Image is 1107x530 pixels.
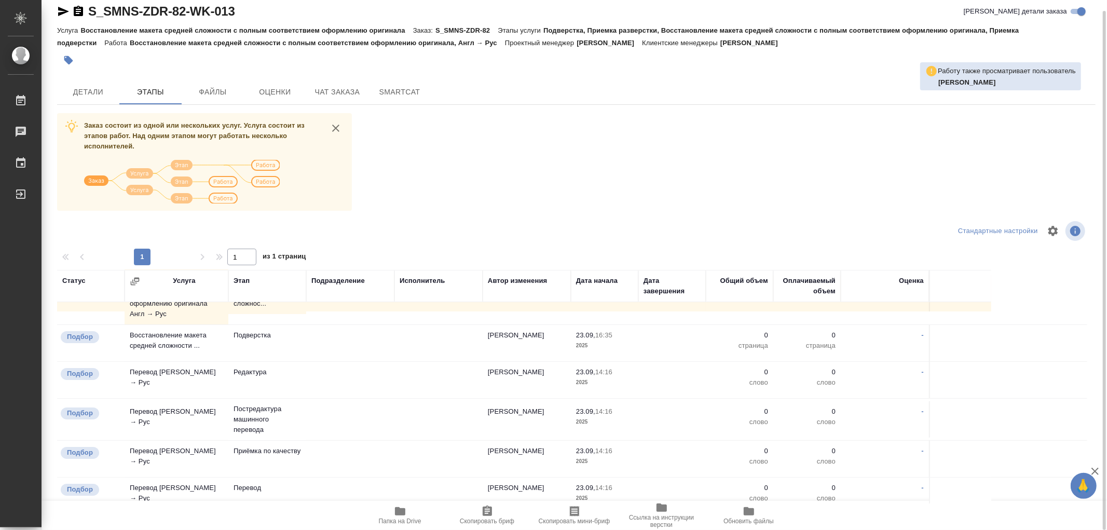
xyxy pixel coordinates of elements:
[922,368,924,376] a: -
[488,276,547,286] div: Автор изменения
[595,368,612,376] p: 14:16
[444,501,531,530] button: Скопировать бриф
[84,121,305,150] span: Заказ состоит из одной или нескольких услуг. Услуга состоит из этапов работ. Над одним этапом мог...
[413,26,435,34] p: Заказ:
[618,501,705,530] button: Ссылка на инструкции верстки
[498,26,543,34] p: Этапы услуги
[67,447,93,458] p: Подбор
[234,367,301,377] p: Редактура
[642,39,720,47] p: Клиентские менеджеры
[311,276,365,286] div: Подразделение
[67,484,93,495] p: Подбор
[720,276,768,286] div: Общий объем
[576,341,633,351] p: 2025
[1071,473,1097,499] button: 🙏
[644,276,701,296] div: Дата завершения
[778,456,836,467] p: слово
[938,78,996,86] b: [PERSON_NAME]
[1065,221,1087,241] span: Посмотреть информацию
[88,4,235,18] a: S_SMNS-ZDR-82-WK-013
[312,86,362,99] span: Чат заказа
[505,39,577,47] p: Проектный менеджер
[483,325,571,361] td: [PERSON_NAME]
[173,276,195,286] div: Услуга
[922,407,924,415] a: -
[62,276,86,286] div: Статус
[483,478,571,514] td: [PERSON_NAME]
[723,518,774,525] span: Обновить файлы
[263,250,306,265] span: из 1 страниц
[375,86,425,99] span: SmartCat
[778,330,836,341] p: 0
[711,377,768,388] p: слово
[234,330,301,341] p: Подверстка
[778,406,836,417] p: 0
[125,478,228,514] td: Перевод [PERSON_NAME] → Рус
[539,518,610,525] span: Скопировать мини-бриф
[435,26,498,34] p: S_SMNS-ZDR-82
[711,493,768,504] p: слово
[711,483,768,493] p: 0
[234,276,250,286] div: Этап
[938,66,1076,76] p: Работу также просматривает пользователь
[576,493,633,504] p: 2025
[595,484,612,492] p: 14:16
[711,341,768,351] p: страница
[711,406,768,417] p: 0
[778,367,836,377] p: 0
[711,456,768,467] p: слово
[778,377,836,388] p: слово
[357,501,444,530] button: Папка на Drive
[1041,219,1065,243] span: Настроить таблицу
[130,276,140,287] button: Сгруппировать
[80,26,413,34] p: Восстановление макета средней сложности с полным соответствием оформлению оригинала
[379,518,421,525] span: Папка на Drive
[576,368,595,376] p: 23.09,
[899,276,924,286] div: Оценка
[126,86,175,99] span: Этапы
[778,493,836,504] p: слово
[576,484,595,492] p: 23.09,
[576,417,633,427] p: 2025
[67,408,93,418] p: Подбор
[595,331,612,339] p: 16:35
[104,39,130,47] p: Работа
[57,26,80,34] p: Услуга
[922,484,924,492] a: -
[400,276,445,286] div: Исполнитель
[711,367,768,377] p: 0
[576,377,633,388] p: 2025
[711,330,768,341] p: 0
[72,5,85,18] button: Скопировать ссылку
[577,39,642,47] p: [PERSON_NAME]
[595,407,612,415] p: 14:16
[130,39,505,47] p: Восстановление макета средней сложности с полным соответствием оформлению оригинала, Англ → Рус
[328,120,344,136] button: close
[250,86,300,99] span: Оценки
[57,5,70,18] button: Скопировать ссылку для ЯМессенджера
[778,417,836,427] p: слово
[576,407,595,415] p: 23.09,
[1075,475,1092,497] span: 🙏
[624,514,699,528] span: Ссылка на инструкции верстки
[711,417,768,427] p: слово
[595,447,612,455] p: 14:16
[576,456,633,467] p: 2025
[778,483,836,493] p: 0
[125,441,228,477] td: Перевод [PERSON_NAME] → Рус
[705,501,792,530] button: Обновить файлы
[531,501,618,530] button: Скопировать мини-бриф
[483,441,571,477] td: [PERSON_NAME]
[964,6,1067,17] span: [PERSON_NAME] детали заказа
[483,362,571,398] td: [PERSON_NAME]
[576,447,595,455] p: 23.09,
[576,276,618,286] div: Дата начала
[234,446,301,456] p: Приёмка по качеству
[125,362,228,398] td: Перевод [PERSON_NAME] → Рус
[57,49,80,72] button: Добавить тэг
[63,86,113,99] span: Детали
[576,331,595,339] p: 23.09,
[125,325,228,361] td: Восстановление макета средней сложности ...
[778,341,836,351] p: страница
[460,518,514,525] span: Скопировать бриф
